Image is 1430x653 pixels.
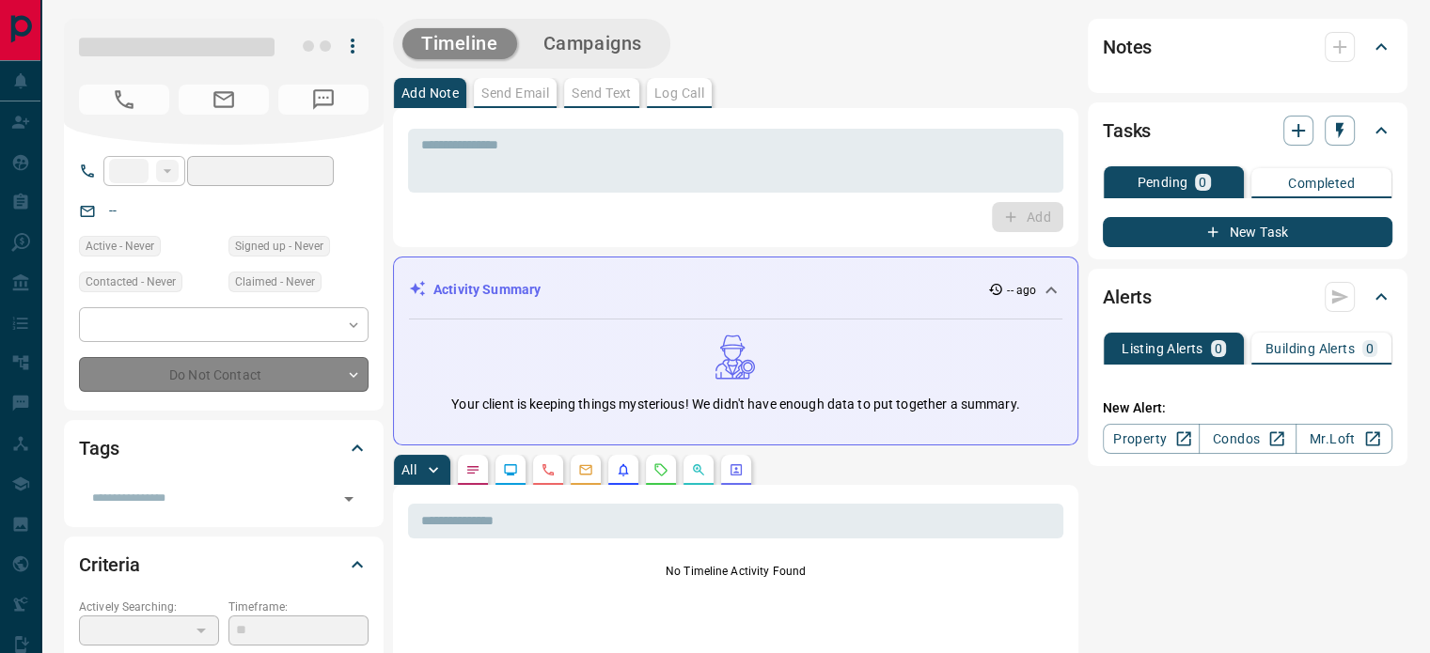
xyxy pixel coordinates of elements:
[1103,32,1152,62] h2: Notes
[1199,424,1296,454] a: Condos
[433,280,541,300] p: Activity Summary
[109,203,117,218] a: --
[1103,282,1152,312] h2: Alerts
[79,542,369,587] div: Criteria
[616,462,631,477] svg: Listing Alerts
[1215,342,1222,355] p: 0
[79,550,140,580] h2: Criteria
[401,463,416,476] p: All
[409,272,1062,307] div: Activity Summary-- ago
[465,462,480,477] svg: Notes
[228,599,369,615] p: Timeframe:
[1137,176,1187,189] p: Pending
[401,86,459,100] p: Add Note
[86,237,154,256] span: Active - Never
[1007,282,1036,299] p: -- ago
[1103,217,1392,247] button: New Task
[1288,177,1355,190] p: Completed
[503,462,518,477] svg: Lead Browsing Activity
[1296,424,1392,454] a: Mr.Loft
[79,426,369,471] div: Tags
[691,462,706,477] svg: Opportunities
[79,357,369,392] div: Do Not Contact
[179,85,269,115] span: No Email
[451,395,1019,414] p: Your client is keeping things mysterious! We didn't have enough data to put together a summary.
[541,462,556,477] svg: Calls
[1103,424,1200,454] a: Property
[1122,342,1203,355] p: Listing Alerts
[336,486,362,512] button: Open
[235,237,323,256] span: Signed up - Never
[235,272,315,291] span: Claimed - Never
[1199,176,1206,189] p: 0
[653,462,668,477] svg: Requests
[1265,342,1355,355] p: Building Alerts
[578,462,593,477] svg: Emails
[79,433,118,463] h2: Tags
[1103,398,1392,418] p: New Alert:
[408,563,1063,580] p: No Timeline Activity Found
[402,28,517,59] button: Timeline
[278,85,369,115] span: No Number
[86,272,176,291] span: Contacted - Never
[1103,108,1392,153] div: Tasks
[1103,274,1392,319] div: Alerts
[79,85,169,115] span: No Number
[1103,24,1392,70] div: Notes
[525,28,661,59] button: Campaigns
[79,599,219,615] p: Actively Searching:
[729,462,744,477] svg: Agent Actions
[1366,342,1374,355] p: 0
[1103,116,1151,146] h2: Tasks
